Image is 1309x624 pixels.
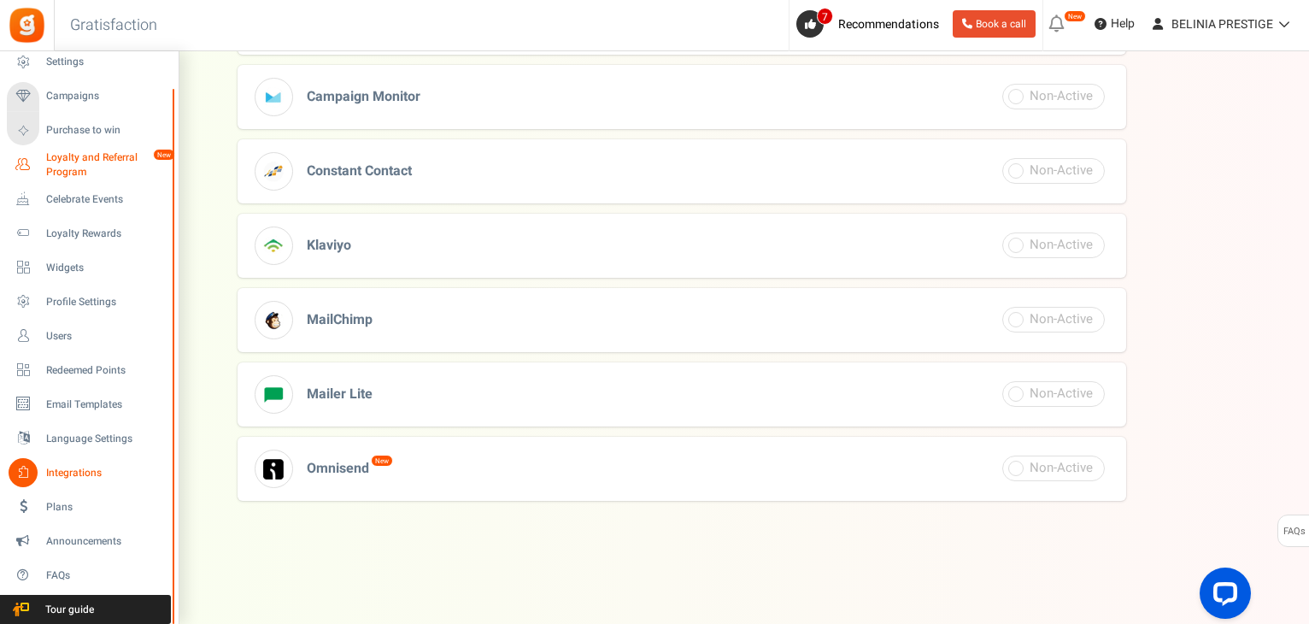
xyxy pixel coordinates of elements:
[46,432,166,446] span: Language Settings
[46,295,166,309] span: Profile Settings
[7,424,171,453] a: Language Settings
[7,527,171,556] a: Announcements
[46,150,171,180] span: Loyalty and Referral Program
[371,455,393,467] span: New
[7,253,171,282] a: Widgets
[1171,15,1273,33] span: BELINIA PRESTIGE
[953,10,1036,38] a: Book a call
[46,568,166,583] span: FAQs
[1088,10,1142,38] a: Help
[8,6,46,44] img: Gratisfaction
[307,86,420,107] span: Campaign Monitor
[7,561,171,590] a: FAQs
[7,219,171,248] a: Loyalty Rewards
[796,10,946,38] a: 7 Recommendations
[46,534,166,549] span: Announcements
[46,500,166,515] span: Plans
[307,458,393,479] span: Omnisend
[46,123,166,138] span: Purchase to win
[1064,10,1086,22] em: New
[838,15,939,33] span: Recommendations
[307,384,373,404] span: Mailer Lite
[7,150,171,180] a: Loyalty and Referral Program New
[7,116,171,145] a: Purchase to win
[7,356,171,385] a: Redeemed Points
[817,8,833,25] span: 7
[46,466,166,480] span: Integrations
[46,192,166,207] span: Celebrate Events
[51,9,176,43] h3: Gratisfaction
[7,321,171,350] a: Users
[7,82,171,111] a: Campaigns
[46,329,166,344] span: Users
[7,458,171,487] a: Integrations
[153,149,175,161] em: New
[7,390,171,419] a: Email Templates
[7,48,171,77] a: Settings
[7,492,171,521] a: Plans
[7,287,171,316] a: Profile Settings
[307,161,412,181] span: Constant Contact
[46,363,166,378] span: Redeemed Points
[46,397,166,412] span: Email Templates
[1283,515,1306,548] span: FAQs
[46,261,166,275] span: Widgets
[307,309,373,330] span: MailChimp
[46,55,166,69] span: Settings
[7,185,171,214] a: Celebrate Events
[8,603,127,617] span: Tour guide
[46,89,166,103] span: Campaigns
[46,227,166,241] span: Loyalty Rewards
[1106,15,1135,32] span: Help
[307,235,351,256] span: Klaviyo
